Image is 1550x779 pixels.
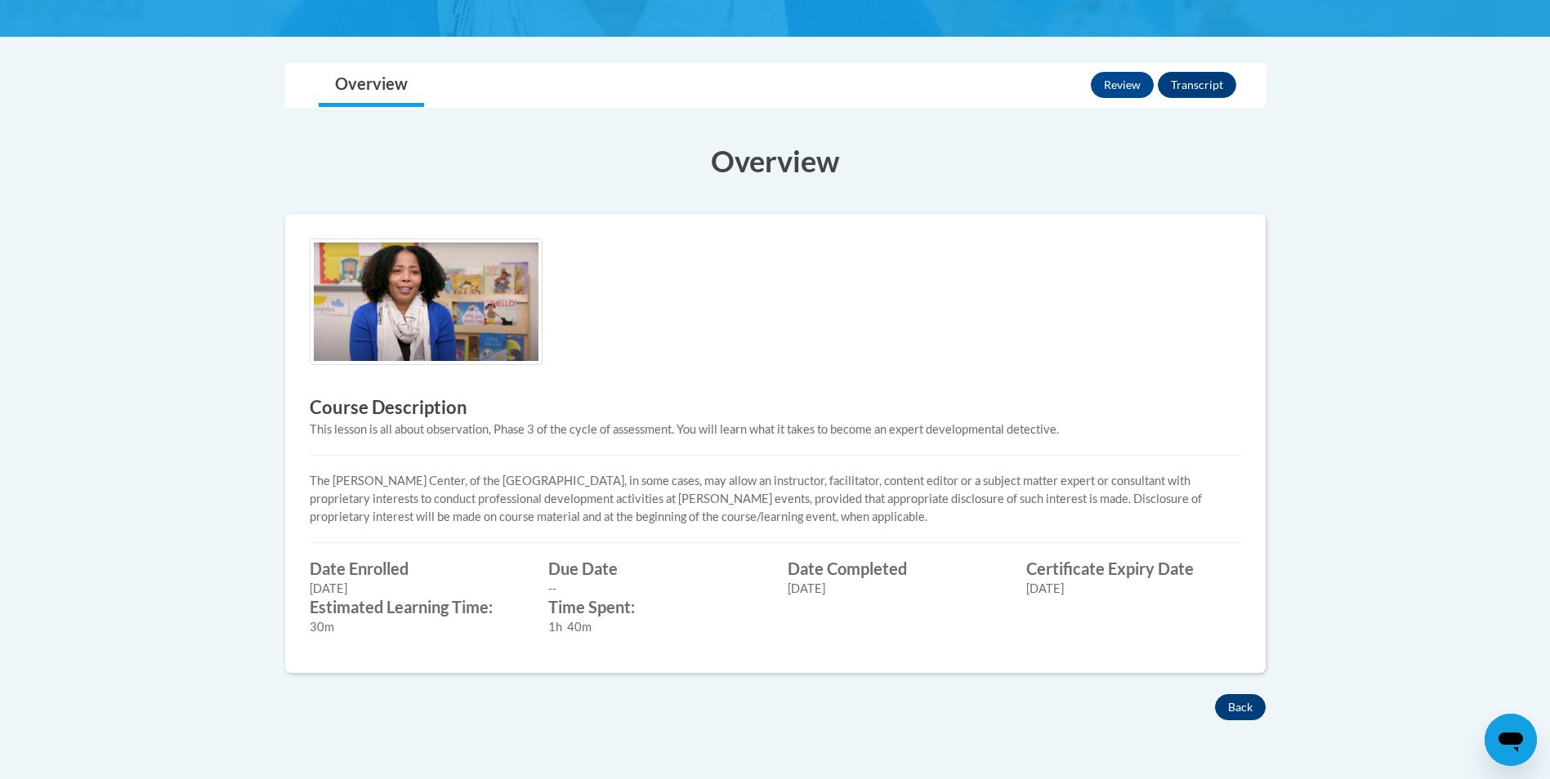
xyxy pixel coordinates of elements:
[310,559,525,577] label: Date Enrolled
[310,598,525,616] label: Estimated Learning Time:
[310,395,1241,421] h3: Course Description
[1026,559,1241,577] label: Certificate Expiry Date
[548,559,763,577] label: Due Date
[319,64,424,107] a: Overview
[1026,580,1241,598] div: [DATE]
[1485,714,1537,766] iframe: Button to launch messaging window
[285,140,1266,181] h3: Overview
[788,580,1003,598] div: [DATE]
[788,559,1003,577] label: Date Completed
[1158,72,1236,98] button: Transcript
[548,618,763,636] div: 1h 40m
[1091,72,1154,98] button: Review
[548,580,763,598] div: --
[310,238,543,365] img: Course logo image
[310,618,525,636] div: 30m
[1215,694,1266,720] button: Back
[548,598,763,616] label: Time Spent:
[310,580,525,598] div: [DATE]
[310,421,1241,438] div: This lesson is all about observation, Phase 3 of the cycle of assessment. You will learn what it ...
[310,472,1241,526] p: The [PERSON_NAME] Center, of the [GEOGRAPHIC_DATA], in some cases, may allow an instructor, facil...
